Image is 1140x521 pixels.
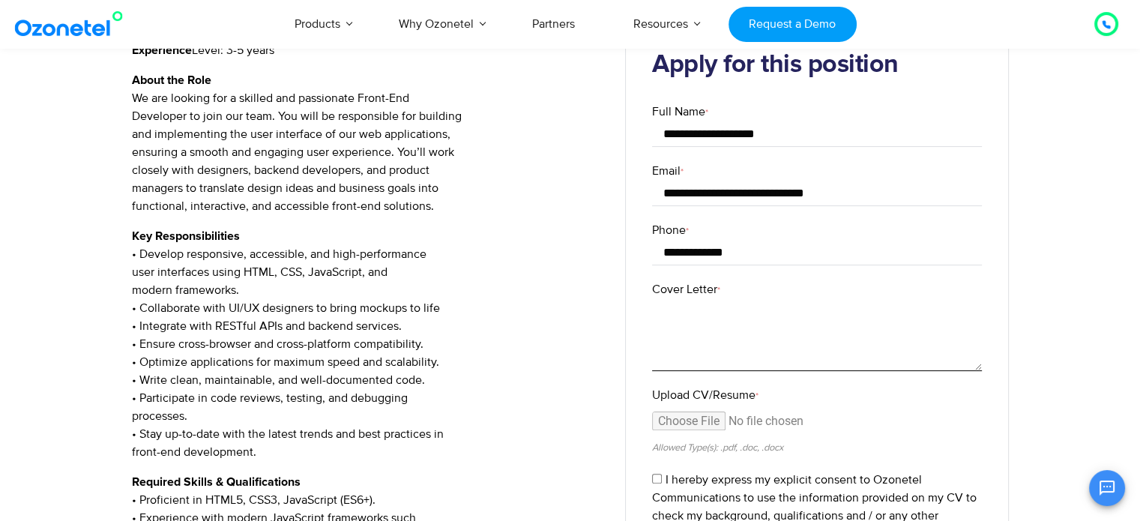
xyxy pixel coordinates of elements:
a: Request a Demo [729,7,857,42]
strong: About the Role [132,74,211,86]
strong: Experience [132,44,192,56]
p: • Develop responsive, accessible, and high-performance user interfaces using HTML, CSS, JavaScrip... [132,227,603,461]
small: Allowed Type(s): .pdf, .doc, .docx [652,442,783,454]
p: We are looking for a skilled and passionate Front-End Developer to join our team. You will be res... [132,71,603,215]
label: Phone [652,221,982,239]
label: Cover Letter [652,280,982,298]
h2: Apply for this position [652,50,982,80]
label: Email [652,162,982,180]
label: Upload CV/Resume [652,386,982,404]
strong: Key Responsibilities [132,230,240,242]
button: Open chat [1089,470,1125,506]
strong: Required Skills & Qualifications [132,476,301,488]
label: Full Name [652,103,982,121]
